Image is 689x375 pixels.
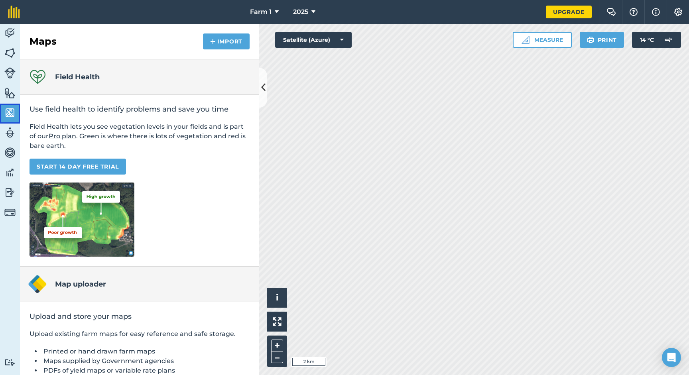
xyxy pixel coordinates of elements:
[30,159,126,175] a: START 14 DAY FREE TRIAL
[276,293,278,302] span: i
[4,147,16,159] img: svg+xml;base64,PD94bWwgdmVyc2lvbj0iMS4wIiBlbmNvZGluZz0idXRmLTgiPz4KPCEtLSBHZW5lcmF0b3I6IEFkb2JlIE...
[660,32,676,48] img: svg+xml;base64,PD94bWwgdmVyc2lvbj0iMS4wIiBlbmNvZGluZz0idXRmLTgiPz4KPCEtLSBHZW5lcmF0b3I6IEFkb2JlIE...
[273,317,282,326] img: Four arrows, one pointing top left, one top right, one bottom right and the last bottom left
[30,329,250,339] p: Upload existing farm maps for easy reference and safe storage.
[4,359,16,366] img: svg+xml;base64,PD94bWwgdmVyc2lvbj0iMS4wIiBlbmNvZGluZz0idXRmLTgiPz4KPCEtLSBHZW5lcmF0b3I6IEFkb2JlIE...
[4,187,16,198] img: svg+xml;base64,PD94bWwgdmVyc2lvbj0iMS4wIiBlbmNvZGluZz0idXRmLTgiPz4KPCEtLSBHZW5lcmF0b3I6IEFkb2JlIE...
[275,32,352,48] button: Satellite (Azure)
[4,27,16,39] img: svg+xml;base64,PD94bWwgdmVyc2lvbj0iMS4wIiBlbmNvZGluZz0idXRmLTgiPz4KPCEtLSBHZW5lcmF0b3I6IEFkb2JlIE...
[640,32,654,48] span: 14 ° C
[41,347,250,356] li: Printed or hand drawn farm maps
[210,37,216,46] img: svg+xml;base64,PHN2ZyB4bWxucz0iaHR0cDovL3d3dy53My5vcmcvMjAwMC9zdmciIHdpZHRoPSIxNCIgaGVpZ2h0PSIyNC...
[652,7,660,17] img: svg+xml;base64,PHN2ZyB4bWxucz0iaHR0cDovL3d3dy53My5vcmcvMjAwMC9zdmciIHdpZHRoPSIxNyIgaGVpZ2h0PSIxNy...
[4,127,16,139] img: svg+xml;base64,PD94bWwgdmVyc2lvbj0iMS4wIiBlbmNvZGluZz0idXRmLTgiPz4KPCEtLSBHZW5lcmF0b3I6IEFkb2JlIE...
[271,351,283,363] button: –
[587,35,595,45] img: svg+xml;base64,PHN2ZyB4bWxucz0iaHR0cDovL3d3dy53My5vcmcvMjAwMC9zdmciIHdpZHRoPSIxOSIgaGVpZ2h0PSIyNC...
[267,288,287,308] button: i
[629,8,638,16] img: A question mark icon
[606,8,616,16] img: Two speech bubbles overlapping with the left bubble in the forefront
[632,32,681,48] button: 14 °C
[55,279,106,290] h4: Map uploader
[8,6,20,18] img: fieldmargin Logo
[49,132,76,140] a: Pro plan
[522,36,530,44] img: Ruler icon
[4,47,16,59] img: svg+xml;base64,PHN2ZyB4bWxucz0iaHR0cDovL3d3dy53My5vcmcvMjAwMC9zdmciIHdpZHRoPSI1NiIgaGVpZ2h0PSI2MC...
[4,207,16,218] img: svg+xml;base64,PD94bWwgdmVyc2lvbj0iMS4wIiBlbmNvZGluZz0idXRmLTgiPz4KPCEtLSBHZW5lcmF0b3I6IEFkb2JlIE...
[203,33,250,49] button: Import
[4,107,16,119] img: svg+xml;base64,PHN2ZyB4bWxucz0iaHR0cDovL3d3dy53My5vcmcvMjAwMC9zdmciIHdpZHRoPSI1NiIgaGVpZ2h0PSI2MC...
[30,122,250,151] p: Field Health lets you see vegetation levels in your fields and is part of our . Green is where th...
[30,312,250,321] h2: Upload and store your maps
[4,87,16,99] img: svg+xml;base64,PHN2ZyB4bWxucz0iaHR0cDovL3d3dy53My5vcmcvMjAwMC9zdmciIHdpZHRoPSI1NiIgaGVpZ2h0PSI2MC...
[41,356,250,366] li: Maps supplied by Government agencies
[250,7,272,17] span: Farm 1
[271,340,283,351] button: +
[55,71,100,82] h4: Field Health
[513,32,572,48] button: Measure
[293,7,308,17] span: 2025
[673,8,683,16] img: A cog icon
[4,167,16,179] img: svg+xml;base64,PD94bWwgdmVyc2lvbj0iMS4wIiBlbmNvZGluZz0idXRmLTgiPz4KPCEtLSBHZW5lcmF0b3I6IEFkb2JlIE...
[580,32,624,48] button: Print
[662,348,681,367] div: Open Intercom Messenger
[28,275,47,294] img: Map uploader logo
[30,35,57,48] h2: Maps
[4,67,16,79] img: svg+xml;base64,PD94bWwgdmVyc2lvbj0iMS4wIiBlbmNvZGluZz0idXRmLTgiPz4KPCEtLSBHZW5lcmF0b3I6IEFkb2JlIE...
[30,104,250,114] h2: Use field health to identify problems and save you time
[546,6,592,18] a: Upgrade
